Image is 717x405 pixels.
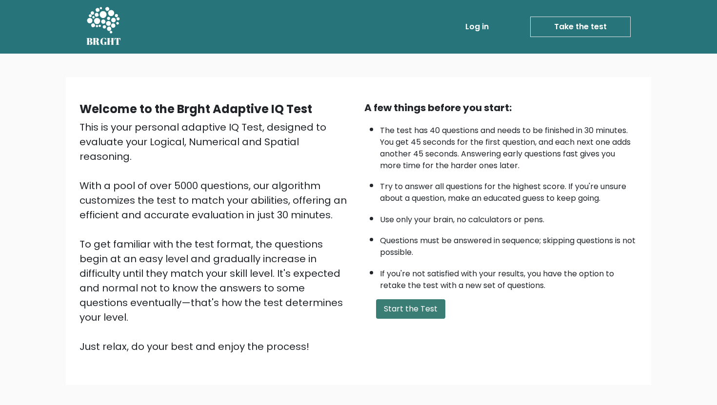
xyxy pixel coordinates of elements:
[461,17,493,37] a: Log in
[380,263,637,291] li: If you're not satisfied with your results, you have the option to retake the test with a new set ...
[380,176,637,204] li: Try to answer all questions for the highest score. If you're unsure about a question, make an edu...
[86,4,121,50] a: BRGHT
[86,36,121,47] h5: BRGHT
[80,101,312,117] b: Welcome to the Brght Adaptive IQ Test
[380,120,637,172] li: The test has 40 questions and needs to be finished in 30 minutes. You get 45 seconds for the firs...
[530,17,631,37] a: Take the test
[380,209,637,226] li: Use only your brain, no calculators or pens.
[364,100,637,115] div: A few things before you start:
[376,299,445,319] button: Start the Test
[380,230,637,258] li: Questions must be answered in sequence; skipping questions is not possible.
[80,120,353,354] div: This is your personal adaptive IQ Test, designed to evaluate your Logical, Numerical and Spatial ...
